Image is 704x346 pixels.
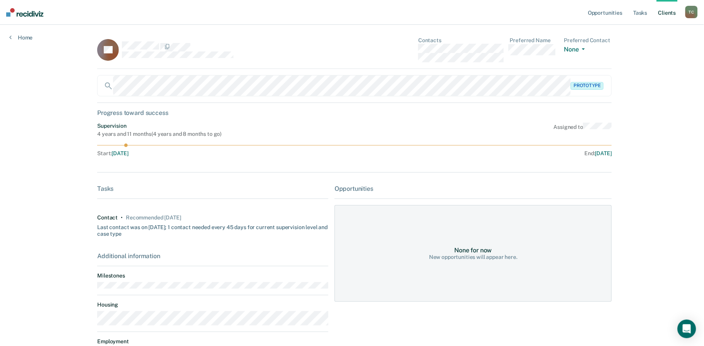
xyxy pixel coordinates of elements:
[455,247,492,254] div: None for now
[97,150,355,157] div: Start :
[97,123,222,129] div: Supervision
[429,254,517,260] div: New opportunities will appear here.
[97,221,328,237] div: Last contact was on [DATE]; 1 contact needed every 45 days for current supervision level and case...
[97,272,328,279] dt: Milestones
[6,8,43,17] img: Recidiviz
[126,214,181,221] div: Recommended in 16 days
[97,109,612,116] div: Progress toward success
[685,6,698,18] button: TC
[97,301,328,308] dt: Housing
[358,150,612,157] div: End :
[97,131,222,137] div: 4 years and 11 months ( 4 years and 8 months to go )
[685,6,698,18] div: T C
[97,185,328,192] div: Tasks
[97,214,118,221] div: Contact
[564,46,588,55] button: None
[595,150,612,156] span: [DATE]
[97,252,328,260] div: Additional information
[418,37,504,44] dt: Contacts
[121,214,123,221] div: •
[554,123,612,137] div: Assigned to
[564,37,612,44] dt: Preferred Contact
[510,37,558,44] dt: Preferred Name
[678,320,696,338] div: Open Intercom Messenger
[112,150,128,156] span: [DATE]
[9,34,33,41] a: Home
[97,338,328,345] dt: Employment
[335,185,612,192] div: Opportunities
